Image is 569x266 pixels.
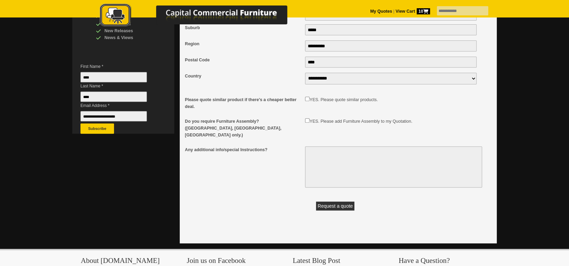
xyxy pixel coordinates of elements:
[309,97,378,102] label: YES. Please quote similar products.
[370,9,392,14] a: My Quotes
[305,146,482,188] textarea: Any additional info/special Instructions?
[80,111,147,121] input: Email Address *
[81,3,320,28] img: Capital Commercial Furniture Logo
[80,102,157,109] span: Email Address *
[80,123,114,134] button: Subscribe
[309,119,412,124] label: YES. Please add Furniture Assembly to my Quotation.
[316,202,355,210] button: Request a quote
[305,24,477,35] input: Suburb
[185,57,302,63] span: Postal Code
[80,72,147,82] input: First Name *
[305,57,477,68] input: Postal Code
[80,63,157,70] span: First Name *
[80,92,147,102] input: Last Name *
[81,3,320,31] a: Capital Commercial Furniture Logo
[305,97,309,101] input: Please quote similar product if there's a cheaper better deal.
[395,9,430,14] strong: View Cart
[185,96,302,110] span: Please quote similar product if there's a cheaper better deal.
[417,8,430,14] span: 10
[305,73,477,84] select: Country
[305,40,477,51] input: Region
[185,40,302,47] span: Region
[96,34,161,41] div: News & Views
[185,146,302,153] span: Any additional info/special Instructions?
[394,9,430,14] a: View Cart10
[185,73,302,80] span: Country
[185,118,302,138] span: Do you require Furniture Assembly? ([GEOGRAPHIC_DATA], [GEOGRAPHIC_DATA], [GEOGRAPHIC_DATA] only.)
[305,118,309,123] input: Do you require Furniture Assembly? (Auckland, Wellington, Christchurch only.)
[80,83,157,89] span: Last Name *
